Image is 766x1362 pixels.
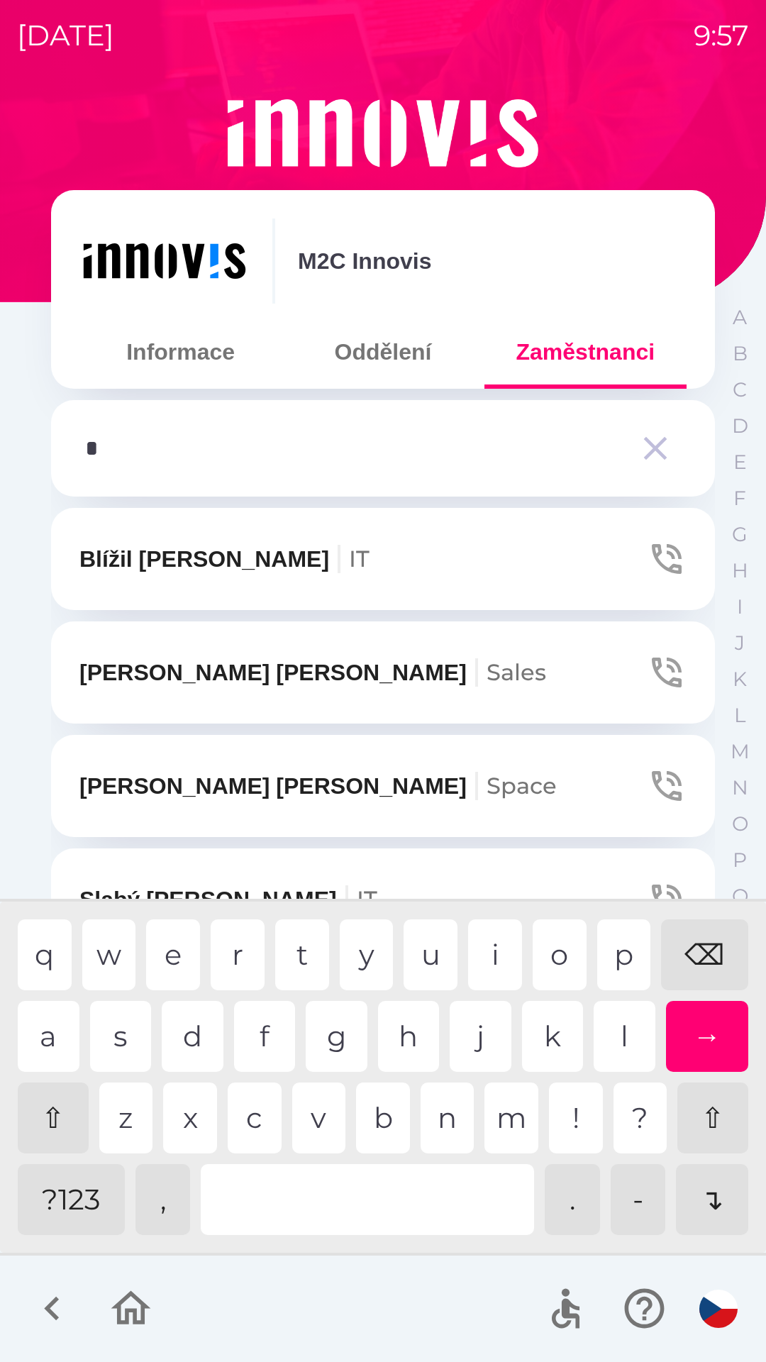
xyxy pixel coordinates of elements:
[484,326,687,377] button: Zaměstnanci
[79,326,282,377] button: Informace
[79,542,370,576] p: Blížil [PERSON_NAME]
[51,99,715,167] img: Logo
[349,545,370,572] span: IT
[51,735,715,837] button: [PERSON_NAME] [PERSON_NAME]Space
[699,1290,738,1328] img: cs flag
[298,244,431,278] p: M2C Innovis
[487,658,546,686] span: Sales
[79,769,557,803] p: [PERSON_NAME] [PERSON_NAME]
[357,885,377,913] span: IT
[51,621,715,724] button: [PERSON_NAME] [PERSON_NAME]Sales
[51,848,715,951] button: Slabý [PERSON_NAME]IT
[487,772,557,799] span: Space
[17,14,114,57] p: [DATE]
[694,14,749,57] p: 9:57
[51,508,715,610] button: Blížil [PERSON_NAME]IT
[79,218,250,304] img: ef454dd6-c04b-4b09-86fc-253a1223f7b7.png
[79,882,377,917] p: Slabý [PERSON_NAME]
[79,655,546,690] p: [PERSON_NAME] [PERSON_NAME]
[282,326,484,377] button: Oddělení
